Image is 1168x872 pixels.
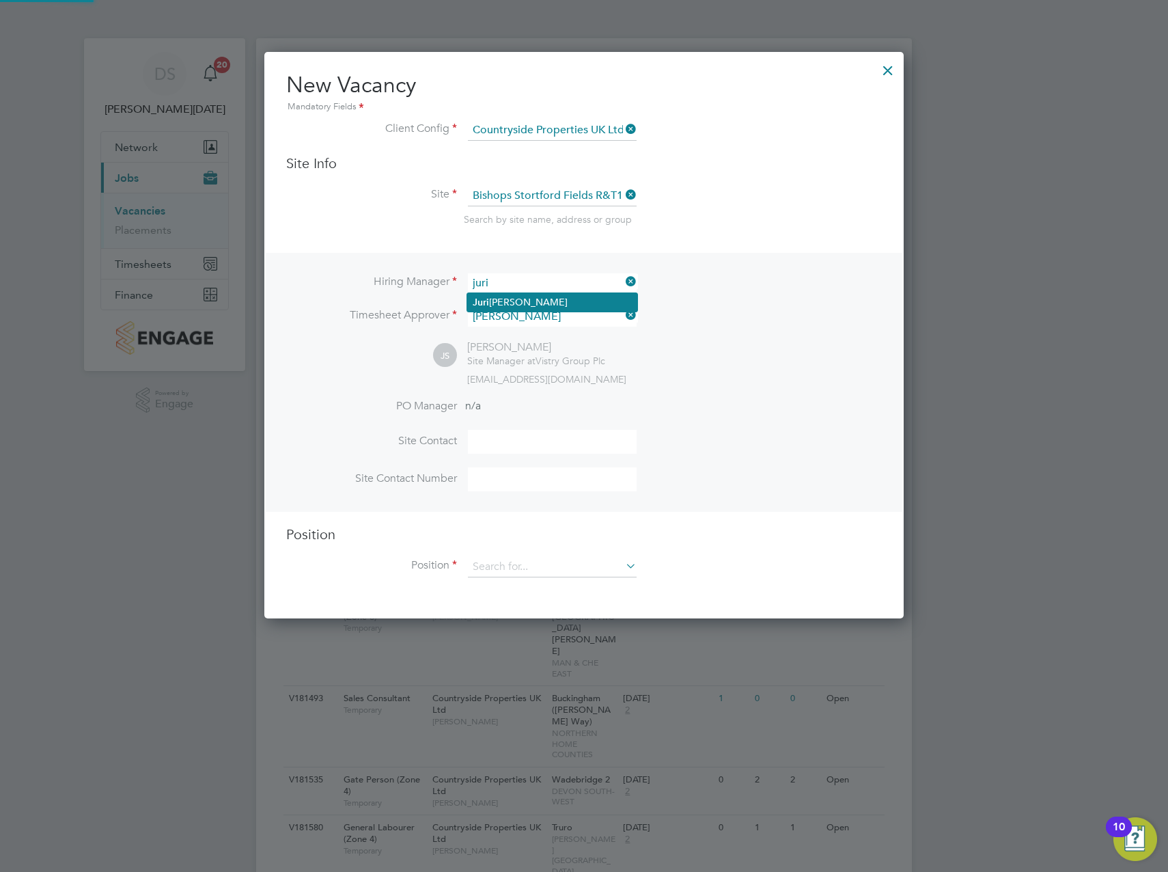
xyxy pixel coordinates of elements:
[465,399,481,413] span: n/a
[467,293,637,312] li: [PERSON_NAME]
[467,355,605,367] div: Vistry Group Plc
[286,100,882,115] div: Mandatory Fields
[286,122,457,136] label: Client Config
[286,308,457,323] label: Timesheet Approver
[1113,817,1157,861] button: Open Resource Center, 10 new notifications
[286,558,457,573] label: Position
[433,344,457,368] span: JS
[468,557,637,577] input: Search for...
[286,187,457,202] label: Site
[286,399,457,413] label: PO Manager
[286,275,457,289] label: Hiring Manager
[468,186,637,206] input: Search for...
[286,434,457,448] label: Site Contact
[467,355,536,367] span: Site Manager at
[468,273,637,293] input: Search for...
[467,340,605,355] div: [PERSON_NAME]
[286,526,882,543] h3: Position
[468,307,637,327] input: Search for...
[1113,827,1125,845] div: 10
[468,120,637,141] input: Search for...
[286,154,882,172] h3: Site Info
[286,71,882,115] h2: New Vacancy
[286,472,457,486] label: Site Contact Number
[473,297,489,308] b: Juri
[467,373,626,385] span: [EMAIL_ADDRESS][DOMAIN_NAME]
[464,213,632,226] span: Search by site name, address or group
